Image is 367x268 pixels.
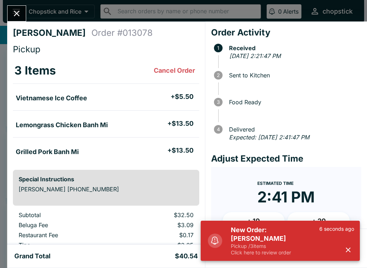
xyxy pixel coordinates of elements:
span: Sent to Kitchen [225,72,361,78]
em: Expected: [DATE] 2:41:47 PM [229,134,309,141]
button: Close [8,6,26,21]
span: Pickup [13,44,40,54]
span: Received [225,45,361,51]
p: [PERSON_NAME] [PHONE_NUMBER] [19,186,194,193]
button: Cancel Order [151,63,198,78]
h4: Adjust Expected Time [211,153,361,164]
p: $32.50 [123,211,193,219]
h6: Special Instructions [19,176,194,183]
h5: + $13.50 [167,119,194,128]
em: [DATE] 2:21:47 PM [229,52,281,59]
h5: $40.54 [175,252,198,260]
h4: [PERSON_NAME] [13,28,91,38]
p: Pickup / 3 items [231,243,319,249]
p: Subtotal [19,211,111,219]
text: 3 [217,99,220,105]
span: Food Ready [225,99,361,105]
h5: New Order: [PERSON_NAME] [231,226,319,243]
p: Restaurant Fee [19,231,111,239]
text: 2 [217,72,220,78]
h5: + $5.50 [171,92,194,101]
button: + 10 [223,212,285,230]
button: + 20 [287,212,350,230]
time: 2:41 PM [257,188,315,206]
h3: 3 Items [14,63,56,78]
h5: Lemongrass Chicken Banh Mi [16,121,108,129]
p: Click here to review order [231,249,319,256]
p: $0.17 [123,231,193,239]
p: Beluga Fee [19,221,111,229]
h5: Grand Total [14,252,51,260]
h4: Order Activity [211,27,361,38]
p: $3.25 [123,241,193,249]
text: 4 [216,126,220,132]
p: Tips [19,241,111,249]
span: Delivered [225,126,361,133]
h4: Order # 013078 [91,28,153,38]
table: orders table [13,58,199,164]
h5: Vietnamese Ice Coffee [16,94,87,102]
text: 1 [217,45,219,51]
table: orders table [13,211,199,262]
h5: Grilled Pork Banh Mi [16,148,79,156]
h5: + $13.50 [167,146,194,155]
p: $3.09 [123,221,193,229]
p: 6 seconds ago [319,226,354,232]
span: Estimated Time [257,181,294,186]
